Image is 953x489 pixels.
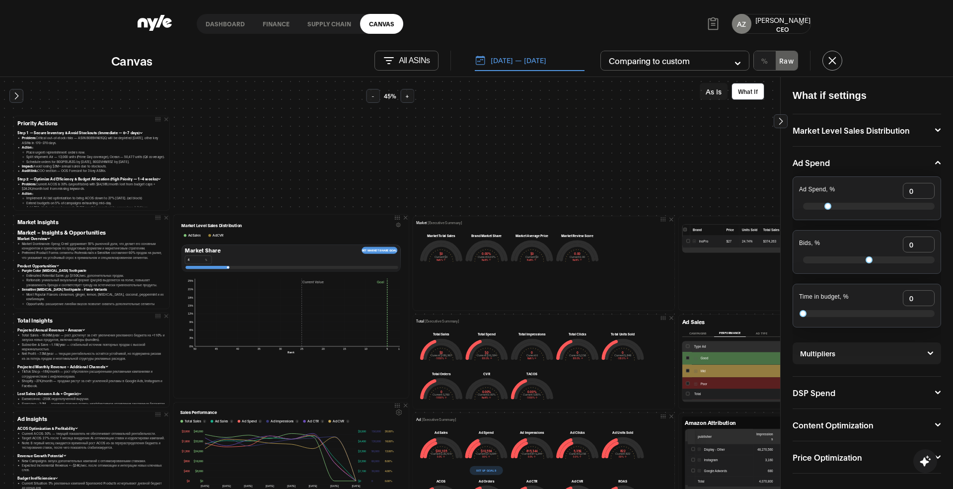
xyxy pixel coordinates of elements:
tspan: 4.00% [385,469,392,473]
span: Ad CVR [213,233,223,238]
li: Target ACOS: 27% после 1 месяца внедрения AI-оптимизации ставок и корректировки кампаний. [22,435,166,440]
h4: Current: 0.00 [556,255,599,258]
h4: Current: 0.00% [465,393,508,396]
th: Type Ad [691,341,781,352]
a: finance [254,14,298,34]
div: Brand Market Share [465,233,508,238]
button: Targeting [778,329,809,337]
button: Expand row [694,370,697,373]
div: -100.0% [601,356,644,360]
tspan: $2,000 [182,429,190,433]
button: Set up goals [469,466,503,475]
tspan: $0 [200,479,203,483]
tspan: Current Value [302,280,324,284]
h4: Current: 5,846 [601,354,644,356]
td: 17 [776,466,799,477]
h4: Current: $0 [420,255,463,258]
div: Market Average Price [511,233,553,238]
li: Total Sales: ~18.06M/year — рост достигнут за счёт увеличения рекламного бюджета на +110% и запус... [22,332,166,342]
tspan: $0 [187,479,190,483]
div: Market Total Sales [420,233,463,238]
button: i [295,420,298,423]
div: NaN% [465,258,508,261]
div: Ad CVR [556,478,599,483]
li: Preferred Product Forms: сегменты Professionals и Sensitive составляют 60% продаж на рынке, что у... [22,250,166,260]
td: 101,770 [776,477,799,487]
span: Total Sales [185,419,201,424]
td: Google Adwords [695,466,753,477]
div: Total Units Sold [601,331,644,336]
div: ROAS [601,478,644,483]
h4: Revenue Growth Potential [17,453,166,458]
button: % [754,51,776,70]
tspan: $1,200 [182,449,190,453]
tspan: $1,100 [358,469,366,473]
li: Shopify: ~27K/month — продажи растут за счёт усиленной рекламы в Google Ads, Instagram и Facebook. [22,378,166,388]
td: Display - Other [695,444,753,455]
button: Ad Spend [793,159,941,166]
button: Expand row [694,357,697,360]
td: 24.74% [739,235,760,247]
h4: Product Opportunities [17,263,166,268]
td: Total [695,477,753,487]
h4: Ad Spend, % [799,186,835,193]
td: Total [691,389,781,400]
strong: Purple Color [MEDICAL_DATA] Toothpaste [22,268,86,273]
button: i [203,420,206,423]
div: Ad Sales [420,430,463,434]
button: Performance [714,329,746,337]
tspan: [DATE] [330,485,339,488]
td: $27 [724,235,739,247]
li: Split shipment: Air — 13,000 units (Prime Day coverage), Ocean — 50,477 units (Q4 coverage). [26,154,166,159]
div: TACOS [511,371,553,375]
span: [Executive Summary] [428,220,462,225]
a: Canvas [360,14,403,34]
h4: Current: $10,594 [465,354,508,356]
li: Most Popular Flavors: cinnamon, ginger, lemon, [MEDICAL_DATA], coconut, peppermint и их комбинации. [26,292,166,301]
h3: Ad Sales [682,318,884,325]
tspan: 0% [189,345,193,348]
tspan: $40,000 [194,429,203,433]
li: Avoid losing $3M+ annual sales due to stockouts. [22,163,166,168]
tspan: $800 [184,459,190,463]
div: NaN% [511,356,553,360]
tspan: $8,000 [195,469,203,473]
button: Set market share goal [362,247,397,254]
div: Total Impressions [511,331,553,336]
td: 3,160 [753,455,776,466]
tspan: 35 [258,348,261,351]
h4: Market Overview [17,236,166,241]
td: Mid [691,365,781,378]
strong: Problem: [22,182,36,186]
li: Market Dominance: бренд Crest удерживает 55% рыночной доли, что делает его основным конкурентом и... [22,241,166,250]
button: What If [732,83,764,100]
th: Total Sales [760,225,783,236]
tspan: [DATE] [222,485,231,488]
tspan: 0.00% [385,479,392,483]
h4: Current: 5,356 [556,354,599,356]
td: 4,070,800 [753,477,776,487]
button: DSP Spend [793,389,941,397]
strong: Action: [22,145,33,150]
tspan: 15 [343,348,346,351]
span: Ad Impressions [271,419,293,424]
tspan: 3% [189,337,193,340]
tspan: 30 [279,348,282,351]
tspan: $0 [358,479,361,483]
div: -100.0% [556,356,599,360]
li: COO section — OOS Forecast for 3 key ASINs. [22,168,166,173]
tspan: 90,000 [371,449,379,453]
tspan: [DATE] [201,485,209,488]
h4: Current: $180,967 [420,354,463,356]
div: -100.0% [420,356,463,360]
tspan: 20 [322,348,325,351]
div: NaN% [556,258,599,261]
tspan: 20.00% [385,429,394,433]
tspan: 9% [189,321,193,324]
strong: Problem: [22,136,36,140]
td: $374,263 [760,235,783,247]
button: Raw [776,51,798,70]
p: All ASINs [399,56,430,65]
button: + [400,89,414,103]
div: Ad CTR [511,478,553,483]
